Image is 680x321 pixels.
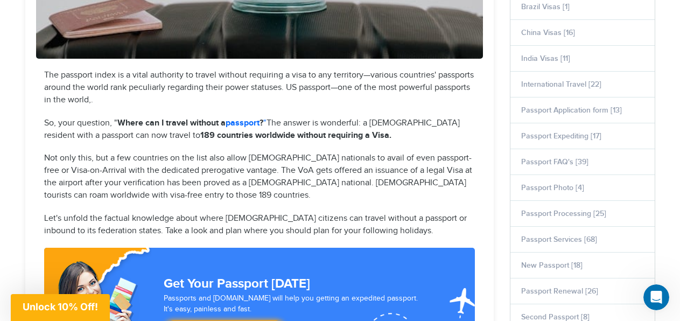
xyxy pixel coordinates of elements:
[263,118,267,128] a: "
[643,284,669,310] iframe: Intercom live chat
[521,261,583,270] a: New Passport [18]
[521,183,584,192] a: Passport Photo [4]
[200,130,391,141] strong: 189 countries worldwide without requiring a Visa.
[23,301,98,312] span: Unlock 10% Off!
[521,28,575,37] a: China Visas [16]
[521,209,606,218] a: Passport Processing [25]
[521,235,597,244] a: Passport Services [68]
[44,117,475,142] p: So, your question, " The answer is wonderful: a [DEMOGRAPHIC_DATA] resident with a passport can n...
[226,118,260,128] a: passport
[521,80,601,89] a: International Travel [22]
[44,152,475,201] p: Not only this, but a few countries on the list also allow [DEMOGRAPHIC_DATA] nationals to avail o...
[44,69,475,107] p: The passport index is a vital authority to travel without requiring a visa to any territory—vario...
[521,54,570,63] a: India Visas [11]
[521,287,598,296] a: Passport Renewal [26]
[521,157,588,166] a: Passport FAQ's [39]
[521,106,622,115] a: Passport Application form [13]
[11,294,110,321] div: Unlock 10% Off!
[164,276,310,291] strong: Get Your Passport [DATE]
[44,213,475,238] p: Let's unfold the factual knowledge about where [DEMOGRAPHIC_DATA] citizens can travel without a p...
[117,118,263,128] strong: Where can I travel without a ?
[521,131,601,141] a: Passport Expediting [17]
[521,2,570,11] a: Brazil Visas [1]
